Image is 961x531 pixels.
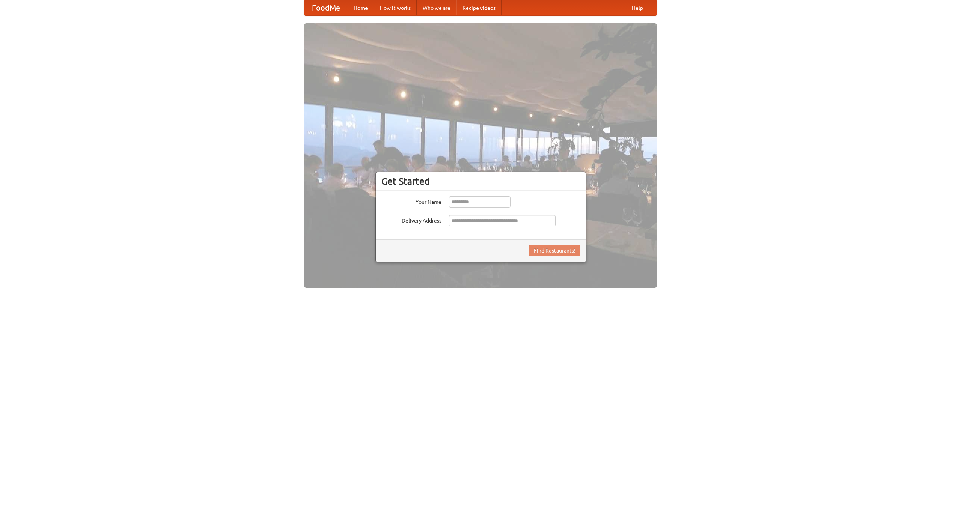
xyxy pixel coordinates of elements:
a: Help [626,0,649,15]
h3: Get Started [381,176,580,187]
label: Your Name [381,196,441,206]
a: Home [348,0,374,15]
button: Find Restaurants! [529,245,580,256]
a: FoodMe [304,0,348,15]
a: Who we are [417,0,456,15]
a: Recipe videos [456,0,502,15]
label: Delivery Address [381,215,441,224]
a: How it works [374,0,417,15]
